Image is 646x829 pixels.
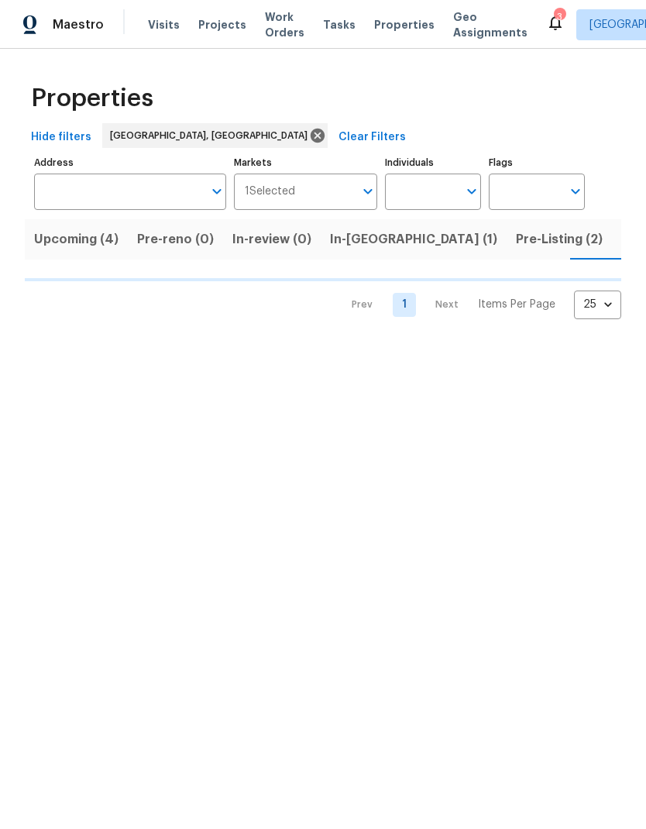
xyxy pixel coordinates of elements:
span: Pre-reno (0) [137,229,214,250]
button: Clear Filters [332,123,412,152]
nav: Pagination Navigation [337,291,621,319]
span: Upcoming (4) [34,229,119,250]
p: Items Per Page [478,297,555,312]
div: 25 [574,284,621,325]
label: Address [34,158,226,167]
button: Open [206,181,228,202]
label: Flags [489,158,585,167]
div: 3 [554,9,565,25]
span: [GEOGRAPHIC_DATA], [GEOGRAPHIC_DATA] [110,128,314,143]
span: Work Orders [265,9,304,40]
div: [GEOGRAPHIC_DATA], [GEOGRAPHIC_DATA] [102,123,328,148]
span: Tasks [323,19,356,30]
label: Individuals [385,158,481,167]
span: In-[GEOGRAPHIC_DATA] (1) [330,229,497,250]
span: Hide filters [31,128,91,147]
span: Visits [148,17,180,33]
span: Geo Assignments [453,9,527,40]
span: 1 Selected [245,185,295,198]
span: In-review (0) [232,229,311,250]
label: Markets [234,158,378,167]
span: Clear Filters [338,128,406,147]
span: Projects [198,17,246,33]
button: Open [461,181,483,202]
span: Properties [374,17,435,33]
button: Open [357,181,379,202]
a: Goto page 1 [393,293,416,317]
button: Hide filters [25,123,98,152]
span: Pre-Listing (2) [516,229,603,250]
span: Properties [31,91,153,106]
button: Open [565,181,586,202]
span: Maestro [53,17,104,33]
